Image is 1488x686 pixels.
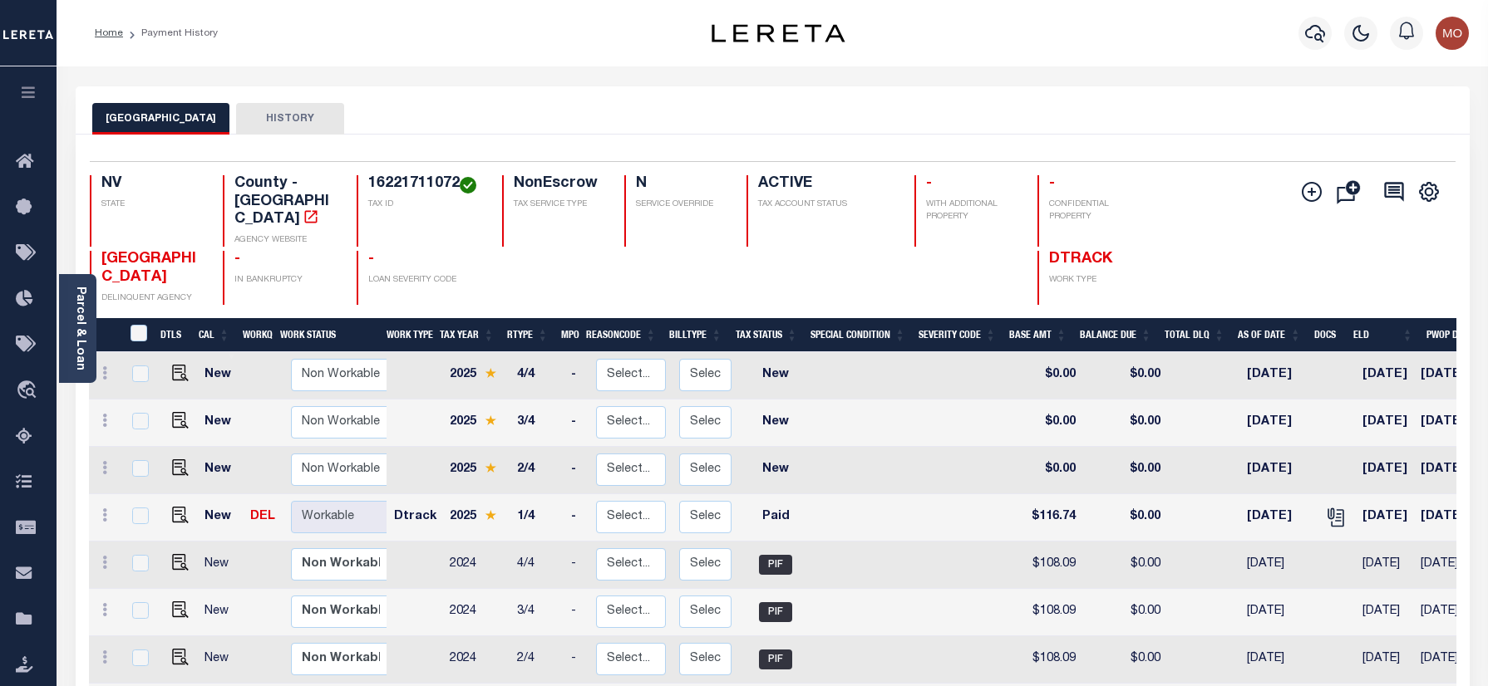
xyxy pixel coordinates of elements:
[1308,318,1347,352] th: Docs
[154,318,192,352] th: DTLS
[1049,274,1151,287] p: WORK TYPE
[368,198,482,211] p: TAX ID
[1240,352,1316,399] td: [DATE]
[1356,589,1414,636] td: [DATE]
[273,318,387,352] th: Work Status
[485,415,496,426] img: Star.svg
[1356,541,1414,589] td: [DATE]
[1012,589,1082,636] td: $108.09
[1356,399,1414,447] td: [DATE]
[1082,447,1167,494] td: $0.00
[510,494,564,541] td: 1/4
[1049,176,1055,191] span: -
[1158,318,1231,352] th: Total DLQ: activate to sort column ascending
[121,318,155,352] th: &nbsp;
[198,541,244,589] td: New
[738,352,813,399] td: New
[1356,494,1414,541] td: [DATE]
[1082,589,1167,636] td: $0.00
[1240,636,1316,684] td: [DATE]
[564,541,589,589] td: -
[1012,636,1082,684] td: $108.09
[636,175,727,194] h4: N
[1003,318,1073,352] th: Base Amt: activate to sort column ascending
[912,318,1003,352] th: Severity Code: activate to sort column ascending
[1240,494,1316,541] td: [DATE]
[663,318,728,352] th: BillType: activate to sort column ascending
[759,555,792,575] span: PIF
[89,318,121,352] th: &nbsp;&nbsp;&nbsp;&nbsp;&nbsp;&nbsp;&nbsp;&nbsp;&nbsp;&nbsp;
[368,274,482,287] p: LOAN SEVERITY CODE
[192,318,236,352] th: CAL: activate to sort column ascending
[514,198,604,211] p: TAX SERVICE TYPE
[712,24,845,42] img: logo-dark.svg
[101,198,204,211] p: STATE
[738,494,813,541] td: Paid
[1082,399,1167,447] td: $0.00
[443,494,510,541] td: 2025
[728,318,804,352] th: Tax Status: activate to sort column ascending
[1231,318,1308,352] th: As of Date: activate to sort column ascending
[101,292,204,305] p: DELINQUENT AGENCY
[198,399,244,447] td: New
[198,447,244,494] td: New
[1347,318,1420,352] th: ELD: activate to sort column ascending
[485,368,496,379] img: Star.svg
[443,636,510,684] td: 2024
[510,636,564,684] td: 2/4
[368,175,482,194] h4: 16221711072
[564,352,589,399] td: -
[443,447,510,494] td: 2025
[1240,447,1316,494] td: [DATE]
[95,28,123,38] a: Home
[250,511,275,522] a: DEL
[1012,352,1082,399] td: $0.00
[198,494,244,541] td: New
[1073,318,1158,352] th: Balance Due: activate to sort column ascending
[443,589,510,636] td: 2024
[510,589,564,636] td: 3/4
[804,318,912,352] th: Special Condition: activate to sort column ascending
[443,541,510,589] td: 2024
[759,602,792,622] span: PIF
[368,252,374,267] span: -
[564,636,589,684] td: -
[1240,399,1316,447] td: [DATE]
[738,399,813,447] td: New
[234,234,337,247] p: AGENCY WEBSITE
[236,103,344,135] button: HISTORY
[1356,352,1414,399] td: [DATE]
[564,494,589,541] td: -
[1012,447,1082,494] td: $0.00
[443,399,510,447] td: 2025
[510,447,564,494] td: 2/4
[92,103,229,135] button: [GEOGRAPHIC_DATA]
[16,380,42,402] i: travel_explore
[510,541,564,589] td: 4/4
[433,318,500,352] th: Tax Year: activate to sort column ascending
[101,252,196,285] span: [GEOGRAPHIC_DATA]
[387,494,443,541] td: Dtrack
[1049,198,1151,223] p: CONFIDENTIAL PROPERTY
[74,287,86,370] a: Parcel & Loan
[1356,636,1414,684] td: [DATE]
[564,589,589,636] td: -
[234,274,337,287] p: IN BANKRUPTCY
[1012,399,1082,447] td: $0.00
[1082,541,1167,589] td: $0.00
[636,198,727,211] p: SERVICE OVERRIDE
[1012,541,1082,589] td: $108.09
[738,447,813,494] td: New
[1082,494,1167,541] td: $0.00
[198,589,244,636] td: New
[758,198,894,211] p: TAX ACCOUNT STATUS
[1012,494,1082,541] td: $116.74
[485,463,496,473] img: Star.svg
[198,352,244,399] td: New
[1049,252,1112,267] span: DTRACK
[1082,352,1167,399] td: $0.00
[500,318,554,352] th: RType: activate to sort column ascending
[485,510,496,521] img: Star.svg
[1240,589,1316,636] td: [DATE]
[234,175,337,229] h4: County - [GEOGRAPHIC_DATA]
